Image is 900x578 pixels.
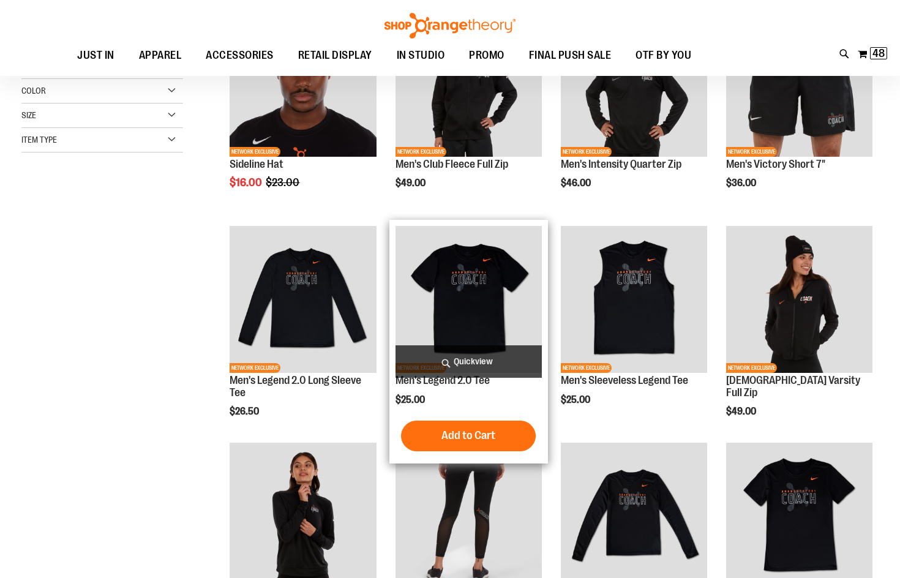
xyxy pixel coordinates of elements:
span: OTF BY YOU [636,42,691,69]
a: OTF Mens Coach FA23 Intensity Quarter Zip - Black primary imageNETWORK EXCLUSIVE [561,10,707,158]
a: JUST IN [65,42,127,70]
span: $16.00 [230,176,264,189]
div: product [389,220,548,463]
button: Add to Cart [401,421,536,451]
img: OTF Mens Coach FA23 Legend 2.0 SS Tee - Black primary image [396,226,542,372]
a: RETAIL DISPLAY [286,42,384,70]
div: product [223,4,382,220]
a: Men's Legend 2.0 Tee [396,374,490,386]
span: Item Type [21,135,57,144]
a: OTF Mens Coach FA23 Legend 2.0 SS Tee - Black primary imageNETWORK EXCLUSIVE [396,226,542,374]
a: OTF Mens Coach FA23 Legend Sleeveless Tee - Black primary imageNETWORK EXCLUSIVE [561,226,707,374]
div: product [223,220,382,448]
div: product [720,4,879,220]
img: Sideline Hat primary image [230,10,376,156]
img: OTF Mens Coach FA23 Victory Short - Black primary image [726,10,872,156]
span: Size [21,110,36,120]
span: NETWORK EXCLUSIVE [726,363,777,373]
img: OTF Mens Coach FA23 Legend 2.0 LS Tee - Black primary image [230,226,376,372]
span: 48 [872,47,885,59]
a: OTF BY YOU [623,42,703,70]
span: NETWORK EXCLUSIVE [561,363,612,373]
a: Men's Legend 2.0 Long Sleeve Tee [230,374,361,399]
div: product [555,4,713,220]
span: APPAREL [139,42,182,69]
span: PROMO [469,42,504,69]
span: $23.00 [266,176,301,189]
div: product [389,4,548,220]
span: JUST IN [77,42,114,69]
span: Color [21,86,46,96]
a: Men's Victory Short 7" [726,158,825,170]
div: product [555,220,713,436]
span: $25.00 [561,394,592,405]
span: ACCESSORIES [206,42,274,69]
span: $25.00 [396,394,427,405]
span: NETWORK EXCLUSIVE [561,147,612,157]
span: $26.50 [230,406,261,417]
a: Men's Intensity Quarter Zip [561,158,681,170]
span: NETWORK EXCLUSIVE [396,147,446,157]
a: OTF Mens Coach FA23 Club Fleece Full Zip - Black primary imageNETWORK EXCLUSIVE [396,10,542,158]
a: [DEMOGRAPHIC_DATA] Varsity Full Zip [726,374,860,399]
span: FINAL PUSH SALE [529,42,612,69]
span: $49.00 [396,178,427,189]
img: OTF Mens Coach FA23 Legend Sleeveless Tee - Black primary image [561,226,707,372]
img: OTF Mens Coach FA23 Intensity Quarter Zip - Black primary image [561,10,707,156]
img: OTF Mens Coach FA23 Club Fleece Full Zip - Black primary image [396,10,542,156]
span: NETWORK EXCLUSIVE [230,147,280,157]
a: OTF Mens Coach FA23 Legend 2.0 LS Tee - Black primary imageNETWORK EXCLUSIVE [230,226,376,374]
a: OTF Ladies Coach FA23 Varsity Full Zip - Black primary imageNETWORK EXCLUSIVE [726,226,872,374]
span: Add to Cart [441,429,495,442]
span: IN STUDIO [397,42,445,69]
div: product [720,220,879,448]
img: Shop Orangetheory [383,13,517,39]
a: Sideline Hat [230,158,283,170]
a: APPAREL [127,42,194,70]
span: $49.00 [726,406,758,417]
img: OTF Ladies Coach FA23 Varsity Full Zip - Black primary image [726,226,872,372]
span: $36.00 [726,178,758,189]
a: Quickview [396,345,542,378]
a: Men's Sleeveless Legend Tee [561,374,688,386]
a: ACCESSORIES [193,42,286,70]
a: FINAL PUSH SALE [517,42,624,70]
a: Men's Club Fleece Full Zip [396,158,508,170]
a: IN STUDIO [384,42,457,69]
span: NETWORK EXCLUSIVE [726,147,777,157]
span: NETWORK EXCLUSIVE [230,363,280,373]
a: OTF Mens Coach FA23 Victory Short - Black primary imageNETWORK EXCLUSIVE [726,10,872,158]
a: Sideline Hat primary imageSALENETWORK EXCLUSIVE [230,10,376,158]
span: RETAIL DISPLAY [298,42,372,69]
a: PROMO [457,42,517,70]
span: $46.00 [561,178,593,189]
